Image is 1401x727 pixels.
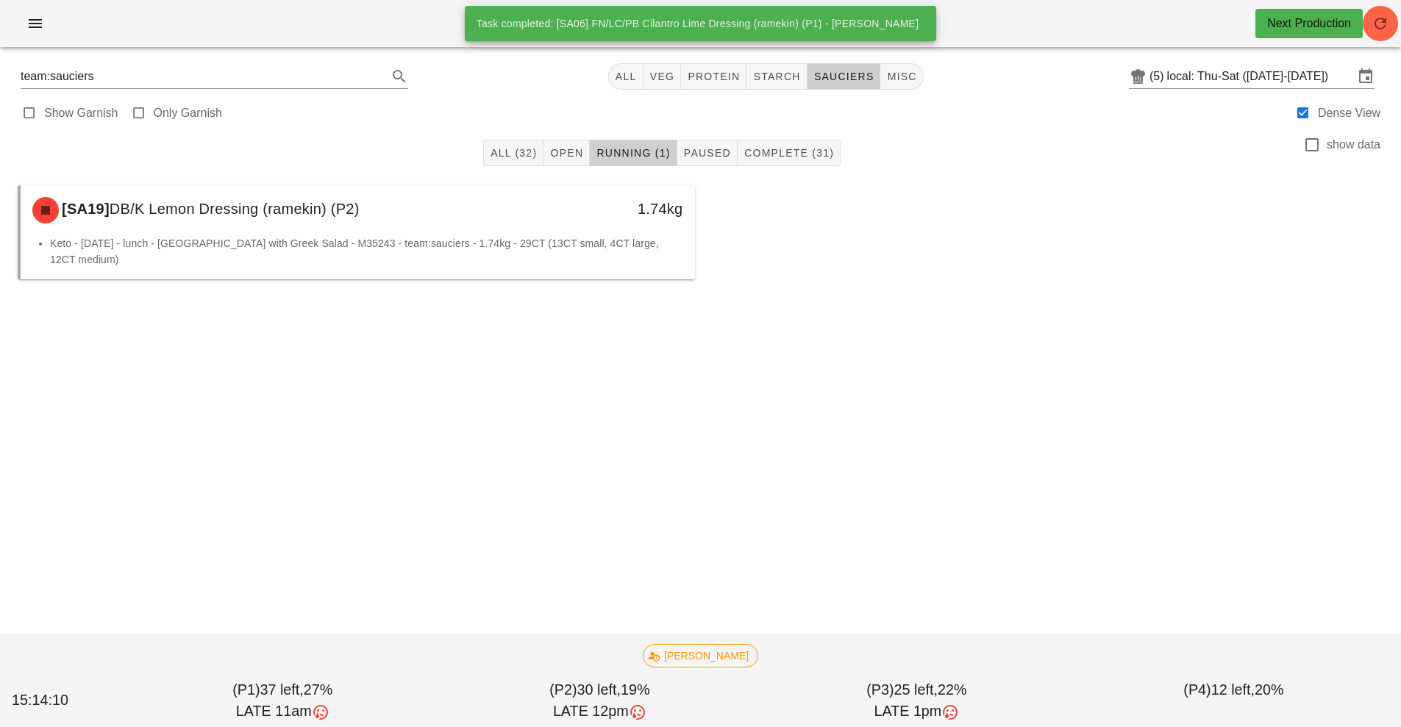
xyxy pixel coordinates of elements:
span: Paused [683,147,731,159]
span: Running (1) [596,147,670,159]
button: protein [681,63,746,90]
button: misc [880,63,923,90]
div: 1.74kg [533,197,682,221]
span: All [615,71,637,82]
label: show data [1327,137,1380,152]
button: Running (1) [590,140,677,166]
span: Open [549,147,583,159]
button: All (32) [483,140,543,166]
span: DB/K Lemon Dressing (ramekin) (P2) [110,201,360,217]
span: Complete (31) [744,147,834,159]
li: Keto - [DATE] - lunch - [GEOGRAPHIC_DATA] with Greek Salad - M35243 - team:sauciers - 1.74kg - 29... [50,235,683,268]
span: sauciers [813,71,874,82]
button: Paused [677,140,738,166]
span: starch [752,71,800,82]
span: veg [649,71,675,82]
button: Complete (31) [738,140,841,166]
div: Next Production [1267,15,1351,32]
span: [SA19] [59,201,110,217]
span: protein [687,71,740,82]
span: All (32) [490,147,537,159]
label: Show Garnish [44,106,118,121]
button: starch [746,63,807,90]
label: Dense View [1318,106,1380,121]
label: Only Garnish [154,106,222,121]
div: (5) [1149,69,1167,84]
button: veg [644,63,682,90]
span: misc [886,71,916,82]
button: All [608,63,644,90]
button: sauciers [808,63,881,90]
button: Open [543,140,590,166]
